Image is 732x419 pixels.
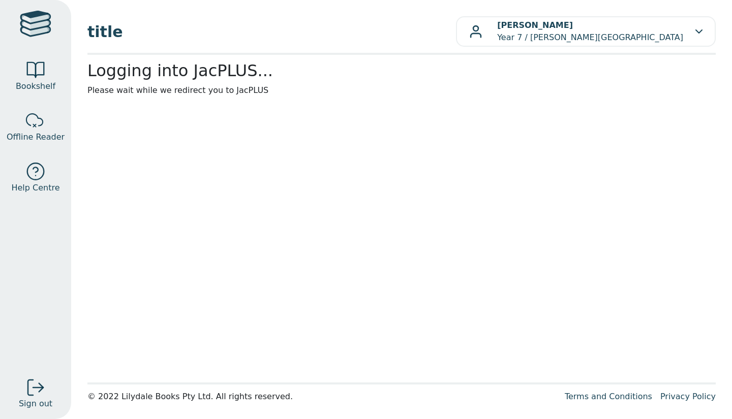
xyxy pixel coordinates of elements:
button: [PERSON_NAME]Year 7 / [PERSON_NAME][GEOGRAPHIC_DATA] [456,16,716,47]
a: Privacy Policy [660,392,716,401]
b: [PERSON_NAME] [497,20,573,30]
span: title [87,20,456,43]
p: Year 7 / [PERSON_NAME][GEOGRAPHIC_DATA] [497,19,683,44]
h2: Logging into JacPLUS... [87,61,716,80]
span: Offline Reader [7,131,65,143]
a: Terms and Conditions [565,392,652,401]
span: Sign out [19,398,52,410]
span: Help Centre [11,182,59,194]
div: © 2022 Lilydale Books Pty Ltd. All rights reserved. [87,391,557,403]
p: Please wait while we redirect you to JacPLUS [87,84,716,96]
span: Bookshelf [16,80,55,92]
